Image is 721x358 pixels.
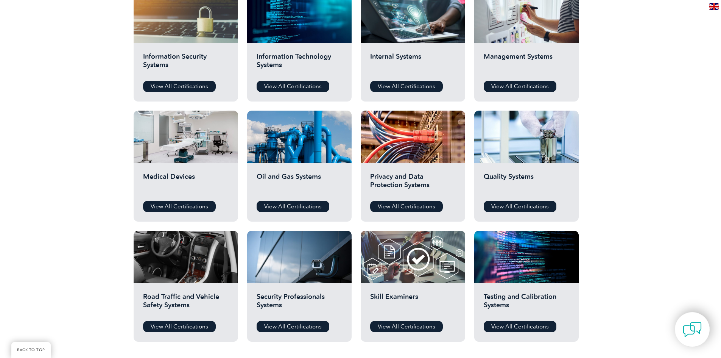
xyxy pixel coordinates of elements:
[370,292,456,315] h2: Skill Examiners
[370,321,443,332] a: View All Certifications
[709,3,719,10] img: en
[11,342,51,358] a: BACK TO TOP
[484,52,569,75] h2: Management Systems
[257,201,329,212] a: View All Certifications
[683,320,702,339] img: contact-chat.png
[143,201,216,212] a: View All Certifications
[143,81,216,92] a: View All Certifications
[370,81,443,92] a: View All Certifications
[484,292,569,315] h2: Testing and Calibration Systems
[484,201,556,212] a: View All Certifications
[143,292,229,315] h2: Road Traffic and Vehicle Safety Systems
[257,52,342,75] h2: Information Technology Systems
[143,321,216,332] a: View All Certifications
[143,52,229,75] h2: Information Security Systems
[370,52,456,75] h2: Internal Systems
[143,172,229,195] h2: Medical Devices
[370,201,443,212] a: View All Certifications
[370,172,456,195] h2: Privacy and Data Protection Systems
[257,81,329,92] a: View All Certifications
[484,172,569,195] h2: Quality Systems
[257,172,342,195] h2: Oil and Gas Systems
[257,321,329,332] a: View All Certifications
[257,292,342,315] h2: Security Professionals Systems
[484,81,556,92] a: View All Certifications
[484,321,556,332] a: View All Certifications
